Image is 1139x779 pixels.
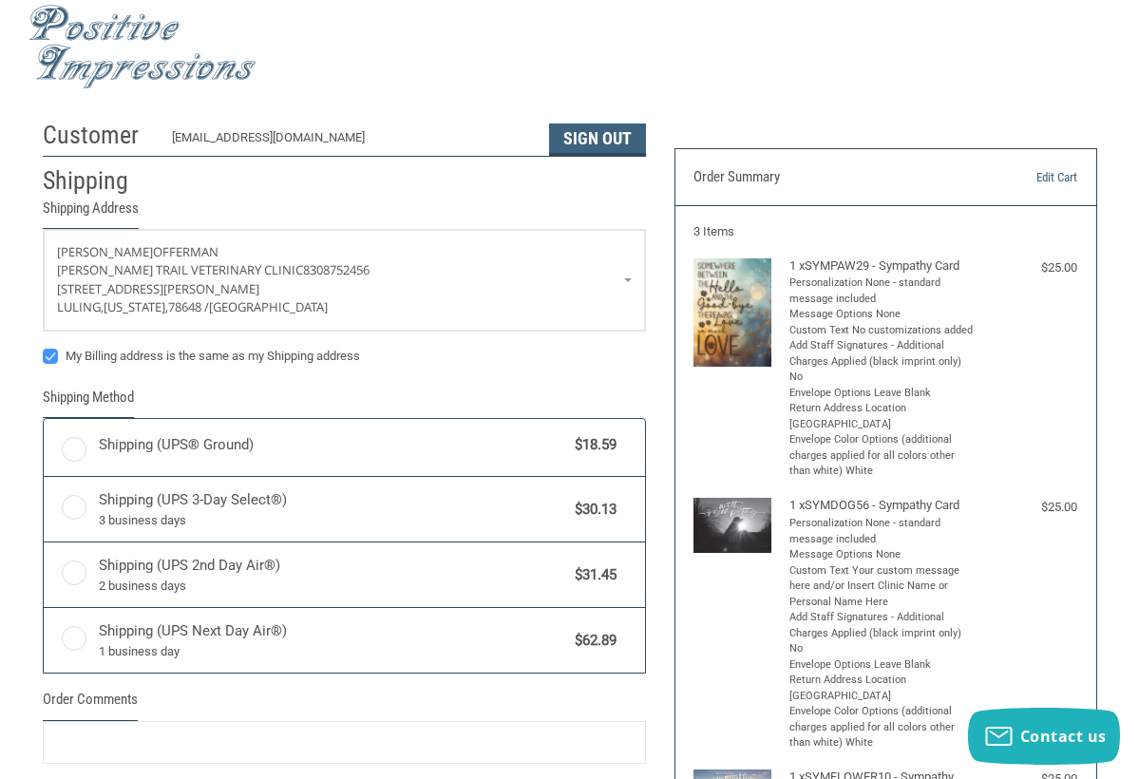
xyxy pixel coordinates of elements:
[566,499,617,521] span: $30.13
[43,349,646,364] label: My Billing address is the same as my Shipping address
[566,564,617,586] span: $31.45
[549,123,646,156] button: Sign Out
[43,198,139,229] legend: Shipping Address
[789,547,977,563] li: Message Options None
[789,657,977,674] li: Envelope Options Leave Blank
[693,168,954,187] h3: Order Summary
[566,434,617,456] span: $18.59
[566,630,617,652] span: $62.89
[789,401,977,432] li: Return Address Location [GEOGRAPHIC_DATA]
[57,243,153,260] span: [PERSON_NAME]
[789,498,977,513] h4: 1 x SYMDOG56 - Sympathy Card
[44,230,645,331] a: Enter or select a different address
[968,708,1120,765] button: Contact us
[99,511,566,530] span: 3 business days
[789,704,977,751] li: Envelope Color Options (additional charges applied for all colors other than white) White
[789,516,977,547] li: Personalization None - standard message included
[99,620,566,660] span: Shipping (UPS Next Day Air®)
[209,298,328,315] span: [GEOGRAPHIC_DATA]
[789,258,977,274] h4: 1 x SYMPAW29 - Sympathy Card
[693,224,1077,239] h3: 3 Items
[954,168,1077,187] a: Edit Cart
[789,323,977,339] li: Custom Text No customizations added
[981,498,1077,517] div: $25.00
[99,577,566,596] span: 2 business days
[153,243,218,260] span: Offerman
[789,610,977,657] li: Add Staff Signatures - Additional Charges Applied (black imprint only) No
[43,165,154,197] h2: Shipping
[43,387,134,418] legend: Shipping Method
[789,673,977,704] li: Return Address Location [GEOGRAPHIC_DATA]
[28,5,256,89] img: Positive Impressions
[1020,726,1107,747] span: Contact us
[789,307,977,323] li: Message Options None
[104,298,168,315] span: [US_STATE],
[99,489,566,529] span: Shipping (UPS 3-Day Select®)
[789,275,977,307] li: Personalization None - standard message included
[99,434,566,456] span: Shipping (UPS® Ground)
[981,258,1077,277] div: $25.00
[57,298,104,315] span: Luling,
[789,338,977,386] li: Add Staff Signatures - Additional Charges Applied (black imprint only) No
[168,298,209,315] span: 78648 /
[99,642,566,661] span: 1 business day
[303,261,370,278] span: 8308752456
[57,261,303,278] span: [PERSON_NAME] Trail Veterinary Clinic
[789,563,977,611] li: Custom Text Your custom message here and/or Insert Clinic Name or Personal Name Here
[43,120,154,151] h2: Customer
[789,386,977,402] li: Envelope Options Leave Blank
[99,555,566,595] span: Shipping (UPS 2nd Day Air®)
[172,128,530,156] div: [EMAIL_ADDRESS][DOMAIN_NAME]
[43,689,138,720] legend: Order Comments
[57,280,259,297] span: [STREET_ADDRESS][PERSON_NAME]
[789,432,977,480] li: Envelope Color Options (additional charges applied for all colors other than white) White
